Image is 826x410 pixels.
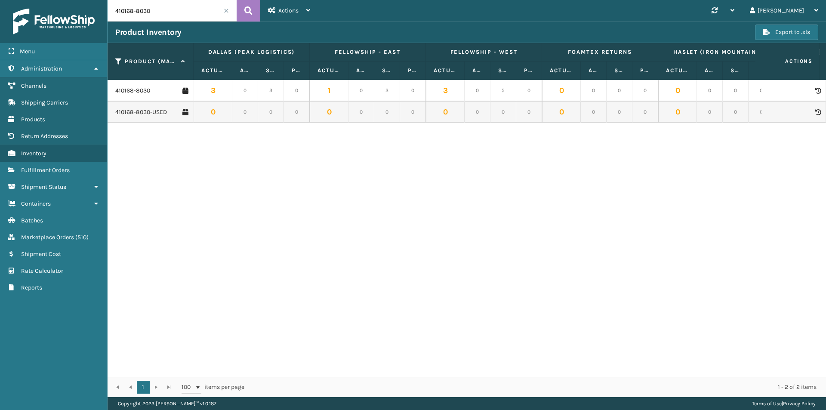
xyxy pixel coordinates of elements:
[21,267,63,274] span: Rate Calculator
[125,58,177,65] label: Product (MAIN SKU)
[749,102,774,123] td: 0
[232,80,258,102] td: 0
[550,48,650,56] label: Foamtex Returns
[408,67,418,74] label: Pending
[21,166,70,174] span: Fulfillment Orders
[723,80,749,102] td: 0
[752,397,816,410] div: |
[258,102,284,123] td: 0
[758,54,818,68] span: Actions
[524,67,534,74] label: Pending
[13,9,95,34] img: logo
[498,67,508,74] label: Safety
[472,67,482,74] label: Available
[666,48,766,56] label: Haslet (Iron Mountain)
[400,102,426,123] td: 0
[640,67,650,74] label: Pending
[201,48,302,56] label: Dallas (Peak Logistics)
[465,102,490,123] td: 0
[240,67,250,74] label: Available
[374,102,400,123] td: 0
[21,150,46,157] span: Inventory
[21,284,42,291] span: Reports
[581,102,607,123] td: 0
[607,102,632,123] td: 0
[348,80,374,102] td: 0
[115,86,150,95] a: 410168-8030
[542,80,581,102] td: 0
[434,48,534,56] label: Fellowship - West
[194,102,232,123] td: 0
[115,27,182,37] h3: Product Inventory
[752,401,782,407] a: Terms of Use
[658,102,697,123] td: 0
[21,183,66,191] span: Shipment Status
[465,80,490,102] td: 0
[21,82,46,89] span: Channels
[182,383,194,392] span: 100
[705,67,715,74] label: Available
[232,102,258,123] td: 0
[258,80,284,102] td: 3
[256,383,817,392] div: 1 - 2 of 2 items
[21,133,68,140] span: Return Addresses
[20,48,35,55] span: Menu
[632,102,658,123] td: 0
[434,67,456,74] label: Actual Quantity
[21,65,62,72] span: Administration
[516,80,542,102] td: 0
[426,80,465,102] td: 3
[75,234,89,241] span: ( 510 )
[21,99,68,106] span: Shipping Carriers
[21,250,61,258] span: Shipment Cost
[278,7,299,14] span: Actions
[201,67,224,74] label: Actual Quantity
[581,80,607,102] td: 0
[284,80,310,102] td: 0
[666,67,689,74] label: Actual Quantity
[730,67,740,74] label: Safety
[21,116,45,123] span: Products
[21,234,74,241] span: Marketplace Orders
[632,80,658,102] td: 0
[21,217,43,224] span: Batches
[317,48,418,56] label: Fellowship - East
[137,381,150,394] a: 1
[374,80,400,102] td: 3
[400,80,426,102] td: 0
[815,88,820,94] i: Product Activity
[697,80,723,102] td: 0
[815,109,820,115] i: Product Activity
[118,397,216,410] p: Copyright 2023 [PERSON_NAME]™ v 1.0.187
[723,102,749,123] td: 0
[607,80,632,102] td: 0
[490,80,516,102] td: 5
[589,67,598,74] label: Available
[310,80,348,102] td: 1
[115,108,167,117] a: 410168-8030-USED
[21,200,51,207] span: Containers
[614,67,624,74] label: Safety
[292,67,302,74] label: Pending
[194,80,232,102] td: 3
[550,67,573,74] label: Actual Quantity
[783,401,816,407] a: Privacy Policy
[516,102,542,123] td: 0
[490,102,516,123] td: 0
[382,67,392,74] label: Safety
[697,102,723,123] td: 0
[749,80,774,102] td: 0
[348,102,374,123] td: 0
[182,381,244,394] span: items per page
[266,67,276,74] label: Safety
[658,80,697,102] td: 0
[356,67,366,74] label: Available
[542,102,581,123] td: 0
[755,25,818,40] button: Export to .xls
[310,102,348,123] td: 0
[284,102,310,123] td: 0
[426,102,465,123] td: 0
[317,67,340,74] label: Actual Quantity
